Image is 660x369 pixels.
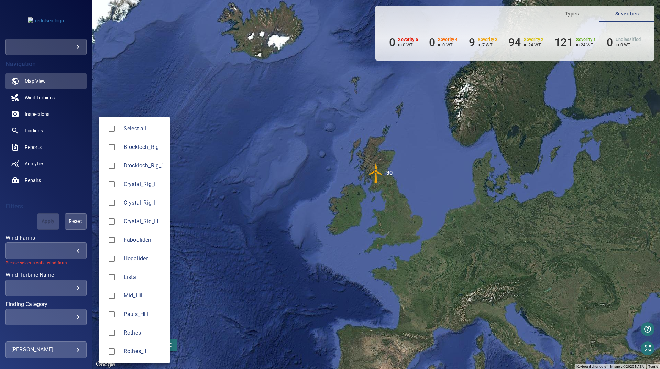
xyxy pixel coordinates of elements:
div: Wind Farms Mid_Hill [124,292,164,300]
span: Brockloch_Rig_1 [124,162,164,170]
div: Wind Farms Crystal_Rig_II [124,199,164,207]
span: Mid_Hill [124,292,164,300]
div: Wind Farms Hogaliden [124,254,164,263]
span: Hogaliden [124,254,164,263]
span: Mid_Hill [104,289,119,303]
span: Pauls_Hill [124,310,164,318]
span: Pauls_Hill [104,307,119,322]
span: Rothes_II [104,344,119,359]
span: Crystal_Rig_I [124,180,164,188]
span: Rothes_I [104,326,119,340]
div: Wind Farms Lista [124,273,164,281]
div: Wind Farms Crystal_Rig_I [124,180,164,188]
div: Wind Farms Rothes_I [124,329,164,337]
span: Crystal_Rig_II [124,199,164,207]
span: Select all [124,124,164,133]
div: Wind Farms Crystal_Rig_III [124,217,164,226]
span: Brockloch_Rig_1 [104,159,119,173]
span: Crystal_Rig_III [104,214,119,229]
span: Brockloch_Rig [124,143,164,151]
span: Crystal_Rig_I [104,177,119,192]
div: Wind Farms Brockloch_Rig [124,143,164,151]
div: Wind Farms Brockloch_Rig_1 [124,162,164,170]
span: Fabodliden [124,236,164,244]
span: Fabodliden [104,233,119,247]
div: Wind Farms Fabodliden [124,236,164,244]
div: Wind Farms Rothes_II [124,347,164,356]
span: Brockloch_Rig [104,140,119,154]
span: Lista [124,273,164,281]
span: Crystal_Rig_III [124,217,164,226]
div: Wind Farms Pauls_Hill [124,310,164,318]
span: Crystal_Rig_II [104,196,119,210]
span: Lista [104,270,119,284]
span: Rothes_II [124,347,164,356]
span: Rothes_I [124,329,164,337]
span: Hogaliden [104,251,119,266]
